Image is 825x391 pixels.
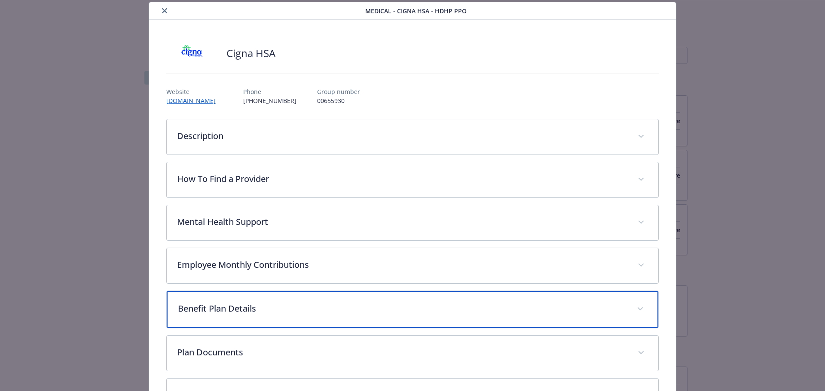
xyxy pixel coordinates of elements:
p: Website [166,87,223,96]
img: CIGNA [166,40,218,66]
p: Description [177,130,628,142]
p: Plan Documents [177,346,628,359]
div: Mental Health Support [167,205,659,240]
p: Group number [317,87,360,96]
div: Benefit Plan Details [167,291,659,328]
p: How To Find a Provider [177,173,628,185]
h2: Cigna HSA [226,46,275,61]
p: [PHONE_NUMBER] [243,96,296,105]
p: Benefit Plan Details [178,302,627,315]
div: Description [167,119,659,155]
a: [DOMAIN_NAME] [166,97,223,105]
p: Employee Monthly Contributions [177,258,628,271]
p: 00655930 [317,96,360,105]
div: How To Find a Provider [167,162,659,197]
p: Phone [243,87,296,96]
div: Employee Monthly Contributions [167,248,659,283]
p: Mental Health Support [177,215,628,228]
button: close [159,6,170,16]
div: Plan Documents [167,336,659,371]
span: Medical - Cigna HSA - HDHP PPO [365,6,467,15]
